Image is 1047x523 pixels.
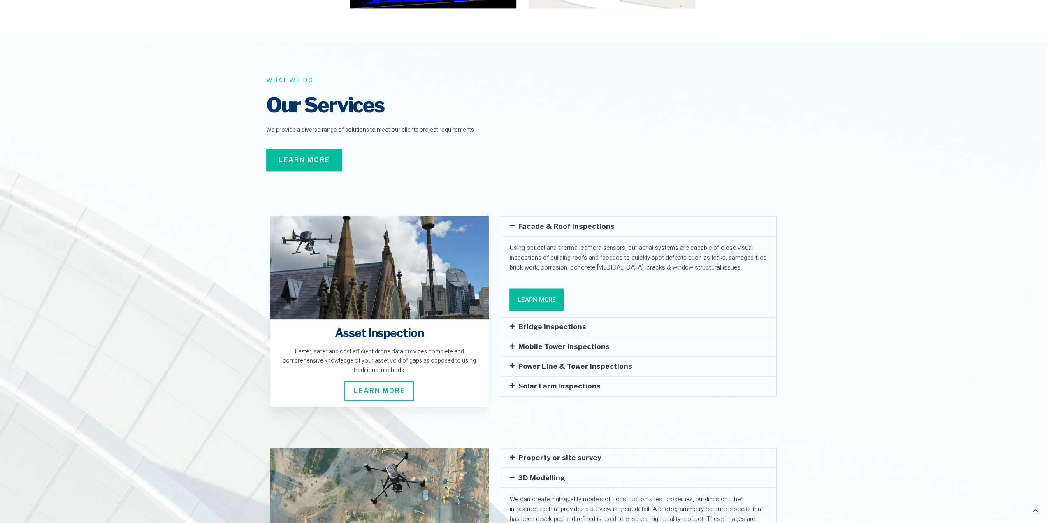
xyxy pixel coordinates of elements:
a: Solar Farm Inspections [518,382,600,390]
div: Bridge Inspections [501,317,776,337]
div: Faster, safer and cost efficient drone data provides complete and comprehensive knowledge of your... [282,347,477,375]
div: Mobile Tower Inspections [501,337,776,356]
div: Power Line & Tower Inspections [501,357,776,376]
p: We provide a diverse range of solutions to meet our clients project requirements [266,126,781,135]
a: Property or site survey [518,453,601,462]
a: 3D Modelling [518,473,565,481]
div: Facade & Roof Inspections [501,217,776,236]
a: Facade & Roof Inspections [518,222,614,230]
a: Learn More [266,149,342,171]
div: Solar Farm Inspections [501,377,776,396]
div: Property or site survey [501,448,776,467]
div: 3D Modelling [501,468,776,487]
a: Learn More [509,288,564,311]
h6: What we do [266,76,781,84]
h2: Our Services [266,93,781,117]
span: Learn More [279,155,330,165]
a: Power Line & Tower Inspections [518,362,632,370]
h4: Asset Inspection [282,325,477,341]
p: Using optical and thermal camera sensors, our aerial systems are capable of close visual inspecti... [509,243,768,272]
span: Learn More [344,381,414,401]
a: Mobile Tower Inspections [518,342,609,351]
div: Facade & Roof Inspections [501,236,776,317]
a: Asset Inspection Faster, safer and cost efficient drone data provides complete and comprehensive ... [270,216,489,407]
a: Bridge Inspections [518,323,586,331]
